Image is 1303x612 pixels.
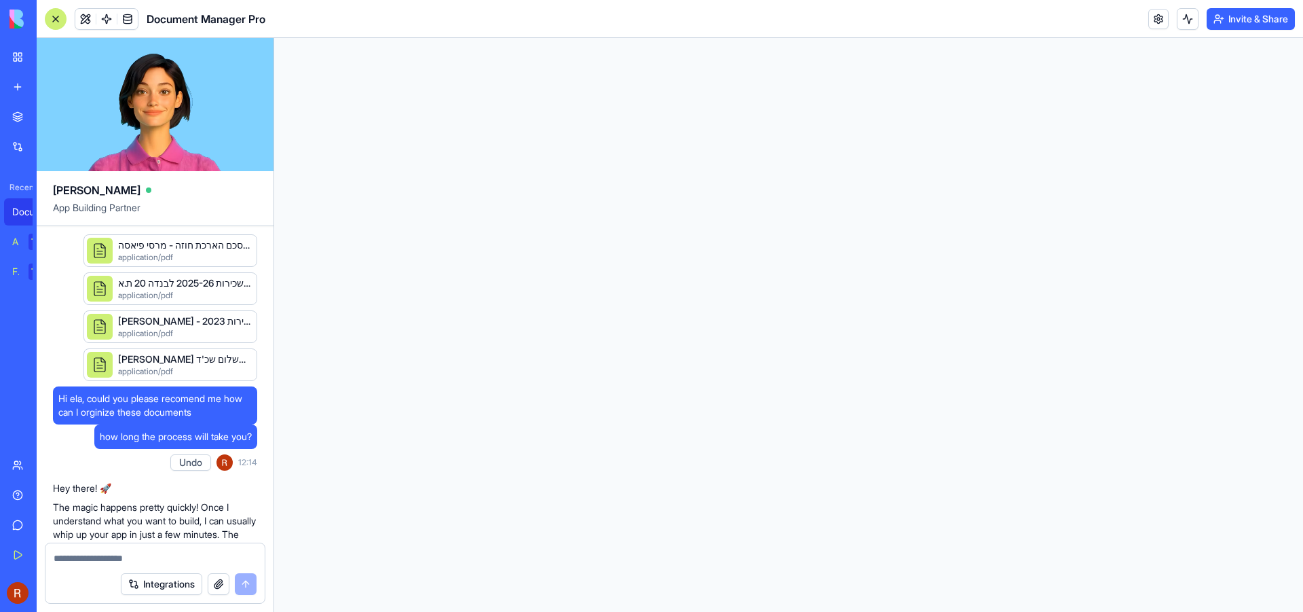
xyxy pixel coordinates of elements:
[118,366,251,377] div: application/pdf
[12,205,50,219] div: Document Manager Pro
[4,258,58,285] a: Feedback FormTRY
[4,198,58,226] a: Document Manager Pro
[118,353,251,366] div: [PERSON_NAME] תשלום שכ'ד [DATE]-[DATE].pdf
[53,182,140,198] span: [PERSON_NAME]
[118,252,251,263] div: application/pdf
[53,482,257,495] p: Hey there! 🚀
[4,228,58,255] a: AI Logo GeneratorTRY
[118,238,251,252] div: הסכם הארכת חוזה - מרסי פיאסה.pdf
[58,392,252,419] span: Hi ela, could you please recomend me how can I orginize these documents
[118,290,251,301] div: application/pdf
[10,10,94,29] img: logo
[53,501,257,555] p: The magic happens pretty quickly! Once I understand what you want to build, I can usually whip up...
[147,11,265,27] span: Document Manager Pro
[121,573,202,595] button: Integrations
[170,454,211,471] button: Undo
[29,264,50,280] div: TRY
[118,328,251,339] div: application/pdf
[12,265,19,278] div: Feedback Form
[100,430,252,444] span: how long the process will take you?
[4,182,33,193] span: Recent
[7,582,29,604] img: ACg8ocK4BY4_wpnMdKKfK10f42NGOtIoLhMGWlXiNI7zlJQ6F33OOQ=s96-c
[238,457,257,468] span: 12:14
[118,314,251,328] div: [PERSON_NAME] - הארכת שכירות 2023.pdf
[53,201,257,226] span: App Building Partner
[118,276,251,290] div: הסכם שכירות 2025-26 לבנדה 20 ת.א.pdf
[29,234,50,250] div: TRY
[12,235,19,249] div: AI Logo Generator
[1207,8,1295,30] button: Invite & Share
[216,454,233,471] img: ACg8ocK4BY4_wpnMdKKfK10f42NGOtIoLhMGWlXiNI7zlJQ6F33OOQ=s96-c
